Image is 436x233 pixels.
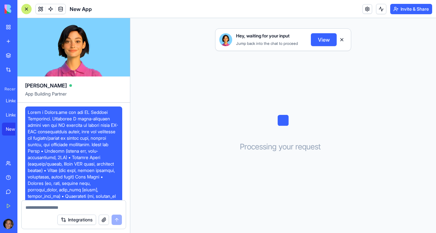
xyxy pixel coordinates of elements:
[6,112,24,118] div: LinkedIn Lead Finder
[70,5,92,13] span: New App
[236,41,298,46] span: Jump back into the chat to proceed
[219,33,232,46] img: Ella_00000_wcx2te.png
[2,108,28,121] a: LinkedIn Lead Finder
[390,4,432,14] button: Invite & Share
[3,219,14,229] img: ACg8ocKwlY-G7EnJG7p3bnYwdp_RyFFHyn9MlwQjYsG_56ZlydI1TXjL_Q=s96-c
[6,126,24,132] div: New App
[2,123,28,136] a: New App
[25,82,67,89] span: [PERSON_NAME]
[311,33,337,46] button: View
[5,5,45,14] img: logo
[240,142,327,152] h3: Processing your request
[6,97,24,104] div: LinkedIn Company & People Finder
[25,91,122,102] span: App Building Partner
[236,33,290,39] span: Hey, waiting for your input
[57,215,96,225] button: Integrations
[2,94,28,107] a: LinkedIn Company & People Finder
[2,86,15,92] span: Recent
